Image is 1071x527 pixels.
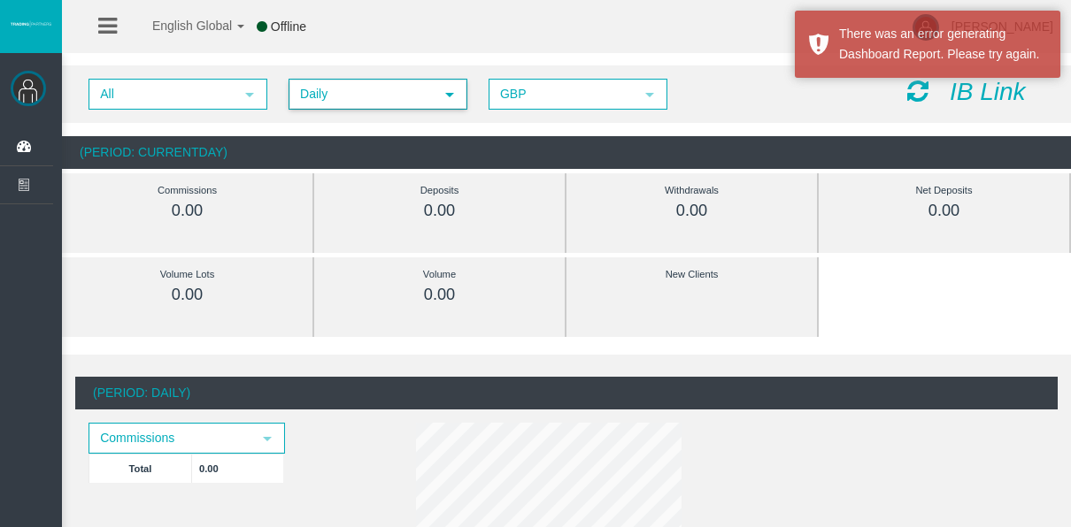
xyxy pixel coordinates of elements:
span: GBP [490,80,634,108]
td: Total [89,454,192,483]
span: select [443,88,457,102]
img: logo.svg [9,20,53,27]
span: select [260,432,274,446]
span: Daily [290,80,434,108]
div: Net Deposits [859,180,1029,201]
div: New Clients [606,264,777,285]
span: All [90,80,234,108]
div: 0.00 [102,285,273,305]
span: select [643,88,657,102]
div: 0.00 [354,285,525,305]
span: English Global [129,19,232,33]
div: 0.00 [102,201,273,221]
div: Commissions [102,180,273,201]
td: 0.00 [192,454,284,483]
span: Commissions [90,424,251,452]
i: IB Link [950,78,1026,105]
span: Offline [271,19,306,34]
div: There was an error generating Dashboard Report. Please try again. [839,24,1047,65]
span: select [243,88,257,102]
div: Withdrawals [606,180,777,201]
div: 0.00 [606,201,777,221]
div: 0.00 [354,201,525,221]
div: Volume [354,264,525,285]
div: Deposits [354,180,525,201]
div: 0.00 [859,201,1029,221]
div: Volume Lots [102,264,273,285]
div: (Period: Daily) [75,377,1058,409]
div: (Period: CurrentDay) [62,136,1071,169]
i: Reload Dashboard [907,79,928,103]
